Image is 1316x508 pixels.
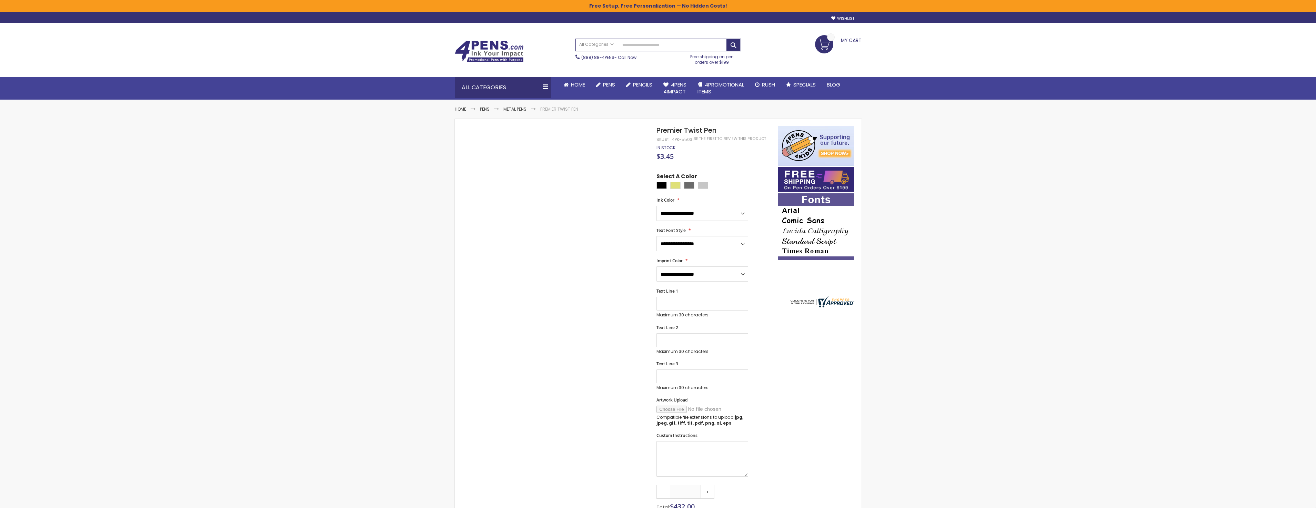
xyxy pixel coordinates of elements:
p: Maximum 30 characters [656,349,748,354]
a: Rush [750,77,781,92]
a: Blog [821,77,846,92]
img: 4pens.com widget logo [789,296,854,307]
span: Custom Instructions [656,433,697,438]
strong: jpg, jpeg, gif, tiff, tif, pdf, png, ai, eps [656,414,743,426]
strong: SKU [656,136,669,142]
p: Compatible file extensions to upload: [656,415,748,426]
a: Specials [781,77,821,92]
a: Metal Pens [503,106,526,112]
span: 4Pens 4impact [663,81,686,95]
p: Maximum 30 characters [656,385,748,390]
span: Ink Color [656,197,674,203]
span: Text Line 3 [656,361,678,367]
div: Availability [656,145,675,151]
span: Home [571,81,585,88]
a: 4pens.com certificate URL [789,303,854,309]
p: Maximum 30 characters [656,312,748,318]
span: Text Line 2 [656,325,678,331]
span: Pencils [633,81,652,88]
a: 4Pens4impact [658,77,692,100]
li: Premier Twist Pen [540,106,578,112]
div: Grey [684,182,694,189]
span: 4PROMOTIONAL ITEMS [697,81,744,95]
a: Pens [591,77,621,92]
a: (888) 88-4PENS [581,54,614,60]
span: Imprint Color [656,258,683,264]
a: Home [455,106,466,112]
img: font-personalization-examples [778,193,854,260]
span: Artwork Upload [656,397,687,403]
a: Home [558,77,591,92]
div: Gold [670,182,681,189]
span: Select A Color [656,173,697,182]
img: 4pens 4 kids [778,126,854,166]
img: Free shipping on orders over $199 [778,167,854,192]
span: Specials [793,81,816,88]
a: Pencils [621,77,658,92]
div: 4PK-55031 [672,137,694,142]
span: All Categories [579,42,614,47]
a: Pens [480,106,490,112]
div: Black [656,182,667,189]
div: All Categories [455,77,551,98]
span: In stock [656,145,675,151]
span: Rush [762,81,775,88]
span: Pens [603,81,615,88]
span: Text Line 1 [656,288,678,294]
img: 4Pens Custom Pens and Promotional Products [455,40,524,62]
div: Free shipping on pen orders over $199 [683,51,741,65]
div: Silver [698,182,708,189]
a: 4PROMOTIONALITEMS [692,77,750,100]
span: Text Font Style [656,227,686,233]
a: - [656,485,670,499]
span: Premier Twist Pen [656,125,716,135]
a: Wishlist [831,16,854,21]
a: + [701,485,714,499]
span: - Call Now! [581,54,637,60]
span: $3.45 [656,152,674,161]
a: Be the first to review this product [694,136,766,141]
a: All Categories [576,39,617,50]
span: Blog [827,81,840,88]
